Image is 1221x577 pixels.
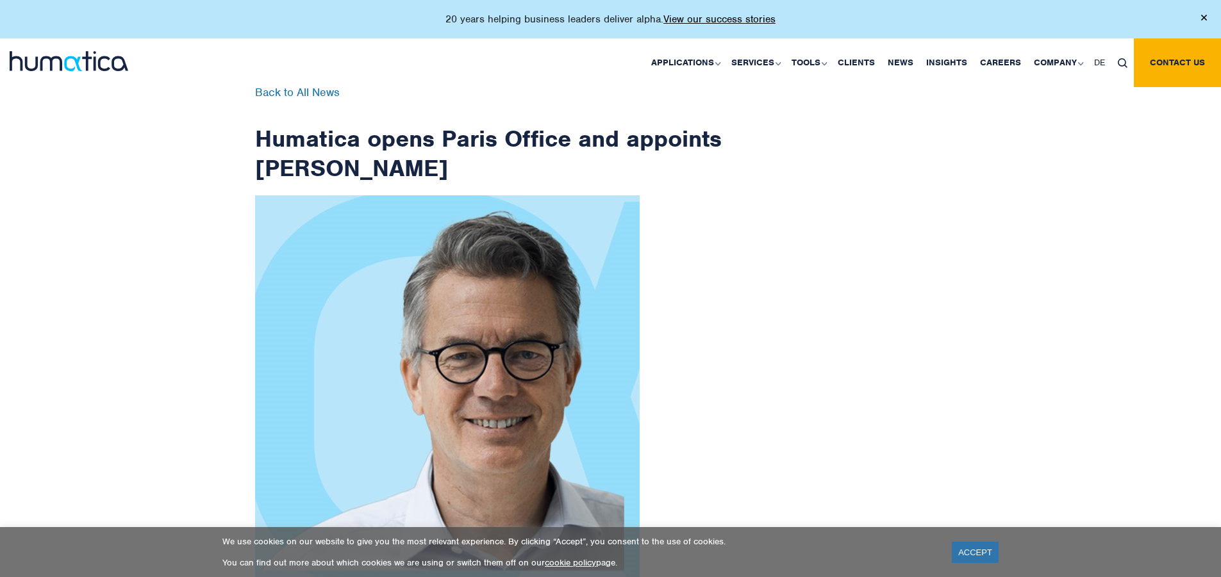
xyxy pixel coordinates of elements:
a: Services [725,38,785,87]
a: Company [1027,38,1088,87]
a: Applications [645,38,725,87]
img: logo [10,51,128,71]
a: View our success stories [663,13,776,26]
a: cookie policy [545,557,596,568]
a: Contact us [1134,38,1221,87]
h1: Humatica opens Paris Office and appoints [PERSON_NAME] [255,87,723,183]
a: Insights [920,38,974,87]
a: News [881,38,920,87]
a: Tools [785,38,831,87]
p: 20 years helping business leaders deliver alpha. [445,13,776,26]
a: Back to All News [255,85,340,99]
a: ACCEPT [952,542,999,563]
a: DE [1088,38,1111,87]
span: DE [1094,57,1105,68]
a: Clients [831,38,881,87]
p: We use cookies on our website to give you the most relevant experience. By clicking “Accept”, you... [222,536,936,547]
img: search_icon [1118,58,1127,68]
p: You can find out more about which cookies we are using or switch them off on our page. [222,557,936,568]
a: Careers [974,38,1027,87]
